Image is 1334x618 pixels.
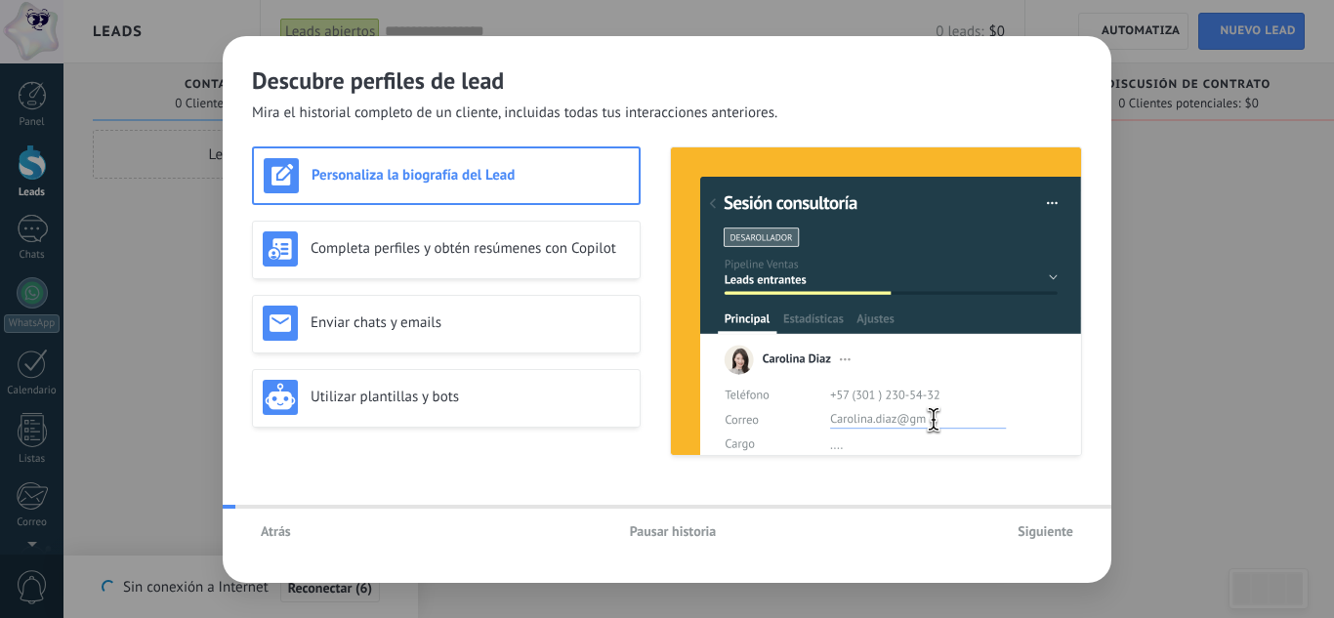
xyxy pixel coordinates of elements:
[252,103,777,123] span: Mira el historial completo de un cliente, incluidas todas tus interacciones anteriores.
[311,239,630,258] h3: Completa perfiles y obtén resúmenes con Copilot
[1009,516,1082,546] button: Siguiente
[261,524,291,538] span: Atrás
[1018,524,1073,538] span: Siguiente
[252,65,1082,96] h2: Descubre perfiles de lead
[609,516,726,546] button: Pausar historia
[252,516,300,546] button: Atrás
[312,166,629,185] h3: Personaliza la biografía del Lead
[311,313,630,332] h3: Enviar chats y emails
[630,524,717,538] span: Pausar historia
[311,388,630,406] h3: Utilizar plantillas y bots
